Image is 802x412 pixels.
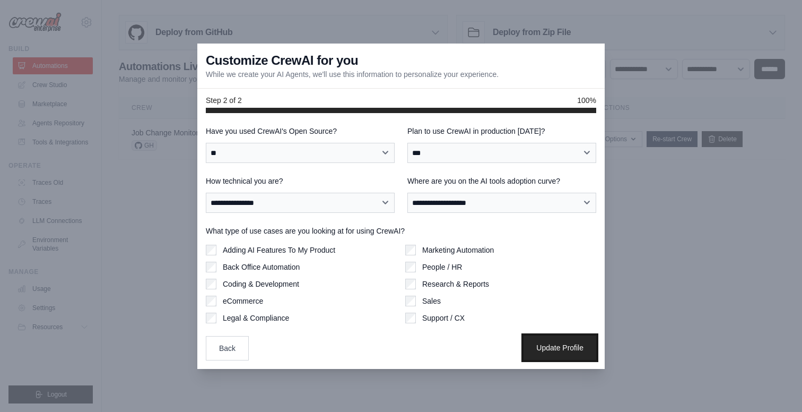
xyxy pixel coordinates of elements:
span: 100% [577,95,596,106]
label: Back Office Automation [223,262,300,272]
label: Coding & Development [223,279,299,289]
label: What type of use cases are you looking at for using CrewAI? [206,226,596,236]
label: People / HR [422,262,462,272]
label: How technical you are? [206,176,395,186]
label: eCommerce [223,296,263,306]
p: While we create your AI Agents, we'll use this information to personalize your experience. [206,69,499,80]
label: Marketing Automation [422,245,494,255]
label: Adding AI Features To My Product [223,245,335,255]
h3: Customize CrewAI for you [206,52,358,69]
label: Have you used CrewAI's Open Source? [206,126,395,136]
label: Legal & Compliance [223,313,289,323]
span: Step 2 of 2 [206,95,242,106]
iframe: Chat Widget [749,361,802,412]
button: Update Profile [524,336,596,360]
label: Sales [422,296,441,306]
label: Support / CX [422,313,465,323]
label: Where are you on the AI tools adoption curve? [407,176,596,186]
button: Back [206,336,249,360]
label: Plan to use CrewAI in production [DATE]? [407,126,596,136]
label: Research & Reports [422,279,489,289]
